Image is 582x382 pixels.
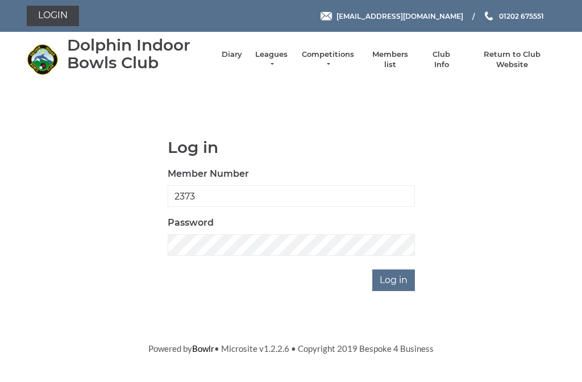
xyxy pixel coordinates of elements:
input: Log in [372,269,415,291]
a: Leagues [253,49,289,70]
a: Competitions [301,49,355,70]
span: Powered by • Microsite v1.2.2.6 • Copyright 2019 Bespoke 4 Business [148,343,434,354]
span: [EMAIL_ADDRESS][DOMAIN_NAME] [336,11,463,20]
a: Club Info [425,49,458,70]
a: Bowlr [192,343,214,354]
h1: Log in [168,139,415,156]
a: Email [EMAIL_ADDRESS][DOMAIN_NAME] [321,11,463,22]
a: Phone us 01202 675551 [483,11,544,22]
img: Email [321,12,332,20]
label: Password [168,216,214,230]
a: Login [27,6,79,26]
a: Return to Club Website [469,49,555,70]
a: Diary [222,49,242,60]
label: Member Number [168,167,249,181]
span: 01202 675551 [499,11,544,20]
div: Dolphin Indoor Bowls Club [67,36,210,72]
a: Members list [366,49,413,70]
img: Phone us [485,11,493,20]
img: Dolphin Indoor Bowls Club [27,44,58,75]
